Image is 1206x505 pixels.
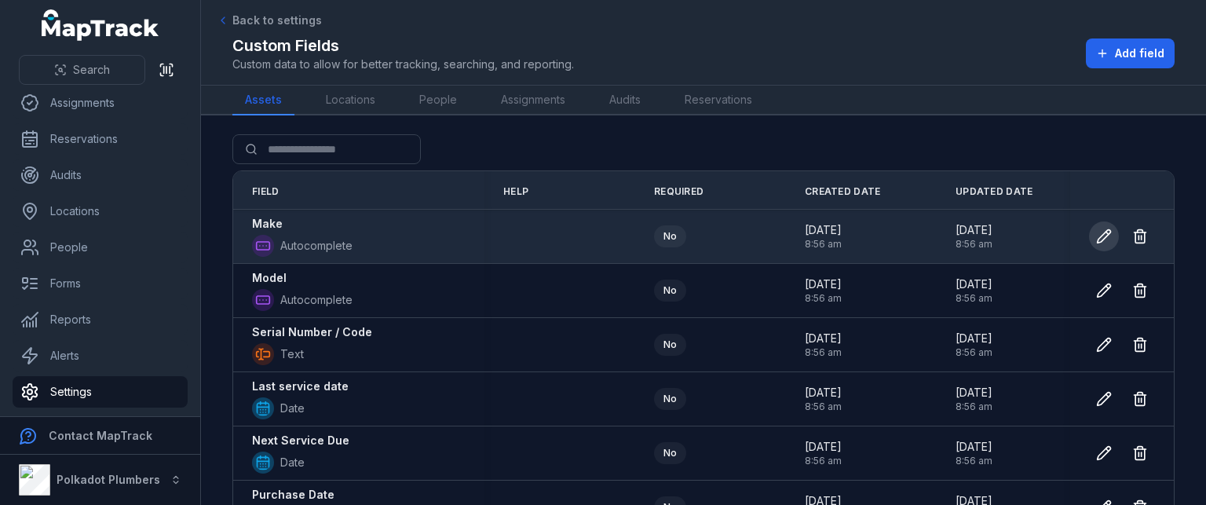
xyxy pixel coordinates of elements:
[956,222,992,251] time: 9/2/2025, 8:56:14 AM
[1086,38,1175,68] button: Add field
[654,334,686,356] div: No
[805,276,842,292] span: [DATE]
[956,276,992,292] span: [DATE]
[488,86,578,115] a: Assignments
[280,292,353,308] span: Autocomplete
[13,340,188,371] a: Alerts
[13,159,188,191] a: Audits
[13,304,188,335] a: Reports
[805,222,842,238] span: [DATE]
[805,401,842,413] span: 8:56 am
[805,455,842,467] span: 8:56 am
[956,222,992,238] span: [DATE]
[672,86,765,115] a: Reservations
[956,401,992,413] span: 8:56 am
[252,185,280,198] span: Field
[252,379,349,394] strong: Last service date
[252,216,283,232] strong: Make
[805,439,842,455] span: [DATE]
[313,86,388,115] a: Locations
[805,185,881,198] span: Created Date
[13,268,188,299] a: Forms
[956,346,992,359] span: 8:56 am
[805,385,842,413] time: 9/2/2025, 8:56:14 AM
[232,86,294,115] a: Assets
[805,439,842,467] time: 9/2/2025, 8:56:14 AM
[252,433,349,448] strong: Next Service Due
[956,185,1033,198] span: Updated Date
[956,292,992,305] span: 8:56 am
[956,238,992,251] span: 8:56 am
[956,385,992,413] time: 9/2/2025, 8:56:14 AM
[280,346,304,362] span: Text
[805,292,842,305] span: 8:56 am
[13,87,188,119] a: Assignments
[654,280,686,302] div: No
[503,185,528,198] span: Help
[232,57,574,72] span: Custom data to allow for better tracking, searching, and reporting.
[805,222,842,251] time: 9/2/2025, 8:56:14 AM
[217,13,322,28] a: Back to settings
[280,238,353,254] span: Autocomplete
[956,331,992,346] span: [DATE]
[407,86,470,115] a: People
[73,62,110,78] span: Search
[805,276,842,305] time: 9/2/2025, 8:56:14 AM
[956,276,992,305] time: 9/2/2025, 8:56:14 AM
[232,35,574,57] h2: Custom Fields
[956,439,992,467] time: 9/2/2025, 8:56:14 AM
[956,439,992,455] span: [DATE]
[49,429,152,442] strong: Contact MapTrack
[805,385,842,401] span: [DATE]
[252,324,372,340] strong: Serial Number / Code
[57,473,160,486] strong: Polkadot Plumbers
[280,455,305,470] span: Date
[956,385,992,401] span: [DATE]
[654,442,686,464] div: No
[956,455,992,467] span: 8:56 am
[13,232,188,263] a: People
[13,196,188,227] a: Locations
[597,86,653,115] a: Audits
[42,9,159,41] a: MapTrack
[956,331,992,359] time: 9/2/2025, 8:56:14 AM
[805,331,842,346] span: [DATE]
[19,55,145,85] button: Search
[805,346,842,359] span: 8:56 am
[654,388,686,410] div: No
[13,123,188,155] a: Reservations
[13,376,188,408] a: Settings
[252,270,287,286] strong: Model
[805,238,842,251] span: 8:56 am
[252,487,334,503] strong: Purchase Date
[654,225,686,247] div: No
[805,331,842,359] time: 9/2/2025, 8:56:14 AM
[1115,46,1164,61] span: Add field
[280,401,305,416] span: Date
[654,185,703,198] span: Required
[232,13,322,28] span: Back to settings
